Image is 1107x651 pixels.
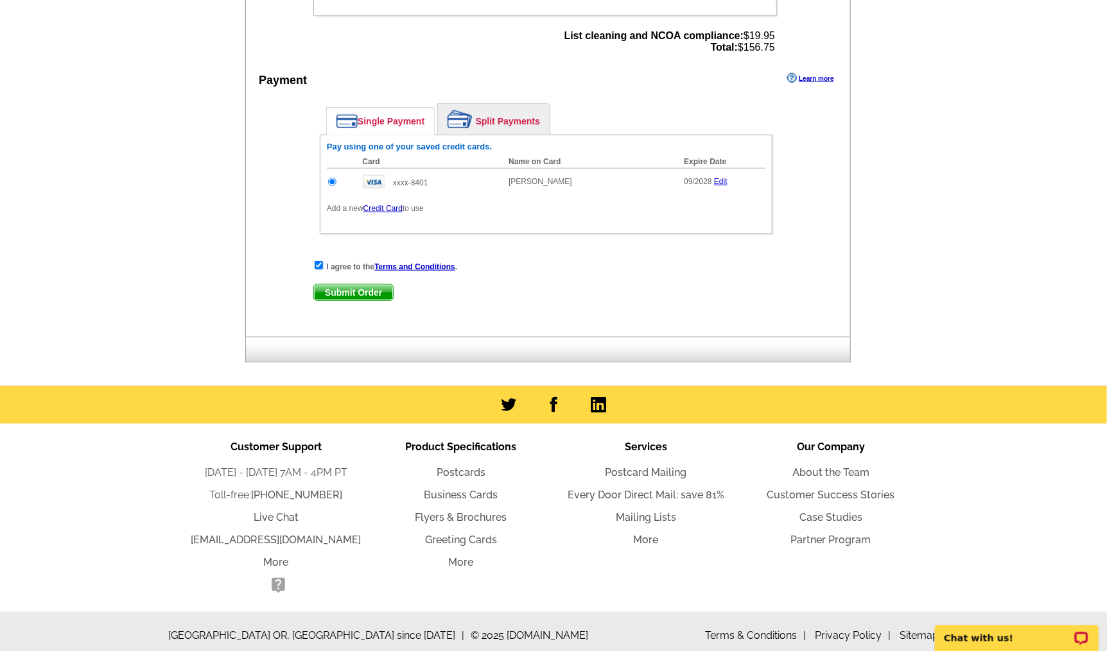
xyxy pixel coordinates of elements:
a: Edit [714,177,728,186]
li: [DATE] - [DATE] 7AM - 4PM PT [184,465,369,480]
p: Add a new to use [327,203,765,214]
li: Toll-free: [184,487,369,503]
iframe: LiveChat chat widget [927,611,1107,651]
a: Partner Program [791,534,871,546]
span: Product Specifications [406,441,517,453]
strong: I agree to the . [326,262,457,271]
span: Customer Support [231,441,322,453]
img: visa.gif [363,175,385,189]
a: Every Door Direct Mail: save 81% [568,489,724,501]
a: Greeting Cards [425,534,497,546]
a: More [264,556,289,568]
span: $19.95 $156.75 [564,30,775,53]
span: Submit Order [314,285,393,300]
span: Services [625,441,667,453]
span: 09/2028 [684,177,711,186]
th: Card [356,155,503,169]
a: About the Team [792,466,869,478]
span: [GEOGRAPHIC_DATA] OR, [GEOGRAPHIC_DATA] since [DATE] [168,628,464,643]
th: Name on Card [502,155,677,169]
a: Business Cards [424,489,498,501]
a: [EMAIL_ADDRESS][DOMAIN_NAME] [191,534,362,546]
a: More [449,556,474,568]
h6: Pay using one of your saved credit cards. [327,142,765,152]
a: Credit Card [363,204,403,213]
a: More [634,534,659,546]
strong: List cleaning and NCOA compliance: [564,30,744,41]
a: Postcards [437,466,485,478]
a: Customer Success Stories [767,489,895,501]
span: [PERSON_NAME] [509,177,572,186]
a: Live Chat [254,511,299,523]
a: Single Payment [327,108,434,135]
a: Split Payments [438,104,550,135]
span: Our Company [797,441,865,453]
div: Payment [259,72,307,89]
strong: Total: [711,42,738,53]
a: Sitemap [900,629,939,641]
a: Terms & Conditions [705,629,806,641]
span: © 2025 [DOMAIN_NAME] [471,628,588,643]
img: split-payment.png [448,110,473,128]
a: Flyers & Brochures [415,511,507,523]
span: xxxx-8401 [393,178,428,187]
a: Terms and Conditions [374,262,455,271]
a: Privacy Policy [815,629,891,641]
img: single-payment.png [336,114,358,128]
a: Learn more [787,73,833,83]
a: Mailing Lists [616,511,676,523]
a: Postcard Mailing [606,466,687,478]
a: [PHONE_NUMBER] [252,489,343,501]
th: Expire Date [677,155,765,169]
a: Case Studies [799,511,862,523]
